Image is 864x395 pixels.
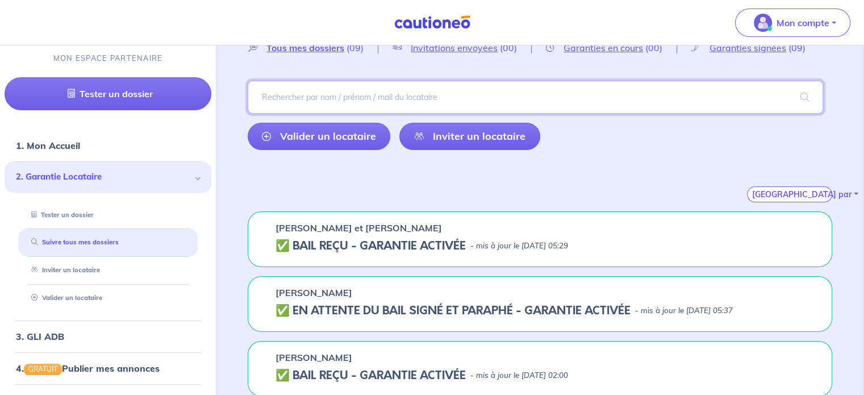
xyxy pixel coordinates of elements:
[248,81,823,114] input: Rechercher par nom / prénom / mail du locataire
[18,206,198,224] div: Tester un dossier
[347,42,364,53] span: (09)
[777,16,829,30] p: Mon compte
[276,221,442,235] p: [PERSON_NAME] et [PERSON_NAME]
[754,14,772,32] img: illu_account_valid_menu.svg
[276,286,352,300] p: [PERSON_NAME]
[677,42,820,53] a: Garanties signées(09)
[276,369,804,382] div: state: CONTRACT-VALIDATED, Context: NOT-LESSOR,IS-GL-CAUTION
[266,42,344,53] span: Tous mes dossiers
[248,42,378,53] a: Tous mes dossiers(09)
[16,331,64,342] a: 3. GLI ADB
[248,123,390,150] a: Valider un locataire
[276,369,466,382] h5: ✅ BAIL REÇU - GARANTIE ACTIVÉE
[5,135,211,157] div: 1. Mon Accueil
[27,211,94,219] a: Tester un dossier
[16,171,191,184] span: 2. Garantie Locataire
[276,351,352,364] p: [PERSON_NAME]
[635,305,733,317] p: - mis à jour le [DATE] 05:37
[18,234,198,252] div: Suivre tous mes dossiers
[27,294,102,302] a: Valider un locataire
[27,267,100,275] a: Inviter un locataire
[470,370,568,381] p: - mis à jour le [DATE] 02:00
[5,325,211,348] div: 3. GLI ADB
[532,42,677,53] a: Garanties en cours(00)
[18,261,198,280] div: Inviter un locataire
[5,357,211,380] div: 4.GRATUITPublier mes annonces
[18,289,198,308] div: Valider un locataire
[5,78,211,111] a: Tester un dossier
[276,239,804,253] div: state: CONTRACT-VALIDATED, Context: NOT-LESSOR,IS-GL-CAUTION
[390,15,475,30] img: Cautioneo
[500,42,517,53] span: (00)
[470,240,568,252] p: - mis à jour le [DATE] 05:29
[735,9,850,37] button: illu_account_valid_menu.svgMon compte
[16,363,160,374] a: 4.GRATUITPublier mes annonces
[53,53,163,64] p: MON ESPACE PARTENAIRE
[787,81,823,113] span: search
[378,42,531,53] a: Invitations envoyées(00)
[788,42,805,53] span: (09)
[645,42,662,53] span: (00)
[27,239,119,247] a: Suivre tous mes dossiers
[5,162,211,193] div: 2. Garantie Locataire
[411,42,498,53] span: Invitations envoyées
[276,304,804,318] div: state: CONTRACT-SIGNED, Context: NOT-LESSOR,IS-GL-CAUTION
[276,304,631,318] h5: ✅️️️ EN ATTENTE DU BAIL SIGNÉ ET PARAPHÉ - GARANTIE ACTIVÉE
[399,123,540,150] a: Inviter un locataire
[16,140,80,152] a: 1. Mon Accueil
[564,42,643,53] span: Garanties en cours
[709,42,786,53] span: Garanties signées
[747,186,832,202] button: [GEOGRAPHIC_DATA] par
[276,239,466,253] h5: ✅ BAIL REÇU - GARANTIE ACTIVÉE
